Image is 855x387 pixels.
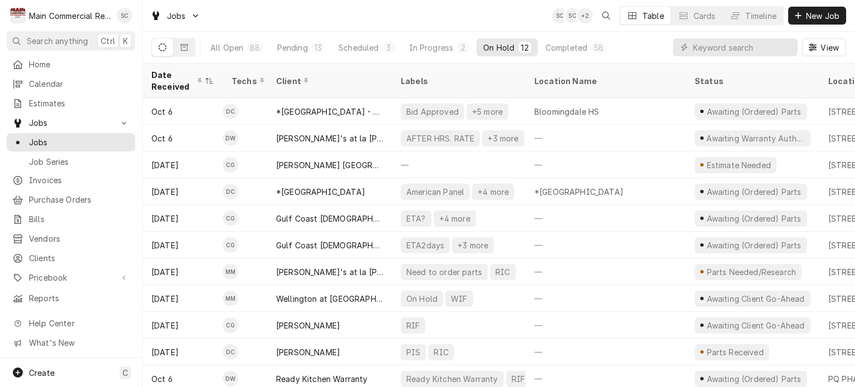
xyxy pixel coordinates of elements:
[29,194,130,205] span: Purchase Orders
[405,293,439,305] div: On Hold
[151,69,203,92] div: Date Received
[276,346,340,358] div: [PERSON_NAME]
[456,239,489,251] div: +3 more
[101,35,115,47] span: Ctrl
[277,42,308,53] div: Pending
[386,42,392,53] div: 3
[802,38,846,56] button: View
[223,264,238,280] div: Mike Marchese's Avatar
[705,213,802,224] div: Awaiting (Ordered) Parts
[223,157,238,173] div: CG
[29,156,130,168] span: Job Series
[521,42,528,53] div: 12
[405,133,475,144] div: AFTER HRS. RATE
[552,8,568,23] div: Sharon Campbell's Avatar
[546,42,587,53] div: Completed
[7,114,135,132] a: Go to Jobs
[405,213,427,224] div: ETA?
[276,239,383,251] div: Gulf Coast [DEMOGRAPHIC_DATA] Family Services (Holiday)
[276,106,383,117] div: *[GEOGRAPHIC_DATA] - Culinary
[223,237,238,253] div: Caleb Gorton's Avatar
[315,42,322,53] div: 13
[276,75,381,87] div: Client
[29,78,130,90] span: Calendar
[223,157,238,173] div: Caleb Gorton's Avatar
[223,317,238,333] div: CG
[705,159,772,171] div: Estimate Needed
[223,210,238,226] div: CG
[693,38,792,56] input: Keyword search
[167,10,186,22] span: Jobs
[276,293,383,305] div: Wellington at [GEOGRAPHIC_DATA]
[525,312,686,339] div: —
[29,272,113,283] span: Pricebook
[494,266,511,278] div: RIC
[223,210,238,226] div: Caleb Gorton's Avatar
[642,10,664,22] div: Table
[7,75,135,93] a: Calendar
[565,8,581,23] div: SC
[7,249,135,267] a: Clients
[29,58,130,70] span: Home
[210,42,243,53] div: All Open
[123,35,128,47] span: K
[10,8,26,23] div: Main Commercial Refrigeration Service's Avatar
[392,151,525,178] div: —
[818,42,841,53] span: View
[146,7,205,25] a: Go to Jobs
[7,314,135,332] a: Go to Help Center
[223,291,238,306] div: Mike Marchese's Avatar
[525,258,686,285] div: —
[525,151,686,178] div: —
[276,159,383,171] div: [PERSON_NAME] [GEOGRAPHIC_DATA]
[276,373,368,385] div: Ready Kitchen Warranty
[142,285,223,312] div: [DATE]
[27,35,88,47] span: Search anything
[525,205,686,232] div: —
[29,233,130,244] span: Vendors
[577,8,593,23] div: + 2
[7,133,135,151] a: Jobs
[223,344,238,360] div: DC
[525,125,686,151] div: —
[695,75,808,87] div: Status
[250,42,260,53] div: 88
[7,268,135,287] a: Go to Pricebook
[597,7,615,25] button: Open search
[223,344,238,360] div: Dylan Crawford's Avatar
[594,42,603,53] div: 58
[7,229,135,248] a: Vendors
[7,210,135,228] a: Bills
[29,97,130,109] span: Estimates
[232,75,266,87] div: Techs
[142,232,223,258] div: [DATE]
[705,106,802,117] div: Awaiting (Ordered) Parts
[29,136,130,148] span: Jobs
[276,213,383,224] div: Gulf Coast [DEMOGRAPHIC_DATA] Family Services (Holiday)
[7,55,135,74] a: Home
[7,94,135,112] a: Estimates
[223,264,238,280] div: MM
[804,10,842,22] span: New Job
[525,232,686,258] div: —
[10,8,26,23] div: M
[745,10,777,22] div: Timeline
[705,186,802,198] div: Awaiting (Ordered) Parts
[142,339,223,365] div: [DATE]
[7,289,135,307] a: Reports
[223,184,238,199] div: DC
[29,292,130,304] span: Reports
[405,346,421,358] div: PIS
[401,75,517,87] div: Labels
[117,8,132,23] div: Sharon Campbell's Avatar
[29,317,129,329] span: Help Center
[223,237,238,253] div: CG
[223,371,238,386] div: DW
[405,373,499,385] div: Ready Kitchen Warranty
[705,346,765,358] div: Parts Received
[223,130,238,146] div: DW
[405,106,460,117] div: Bid Approved
[705,133,806,144] div: Awaiting Warranty Authorization
[7,171,135,189] a: Invoices
[705,373,802,385] div: Awaiting (Ordered) Parts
